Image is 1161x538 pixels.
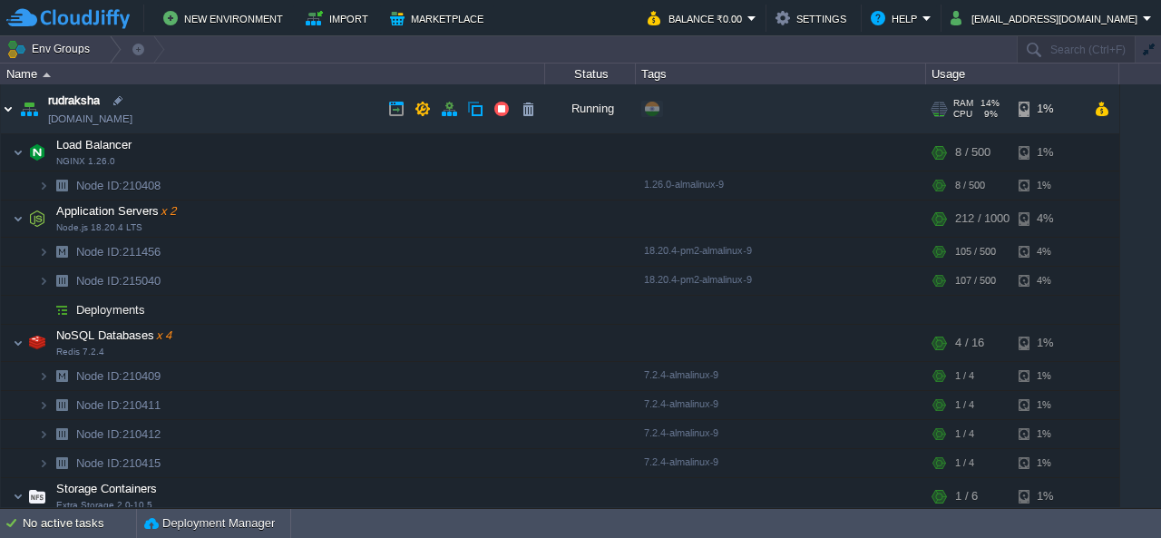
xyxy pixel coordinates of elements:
span: Extra Storage 2.0-10.5 [56,500,152,511]
img: AMDAwAAAACH5BAEAAAAALAAAAAABAAEAAAICRAEAOw== [49,420,74,448]
a: Deployments [74,302,148,318]
img: AMDAwAAAACH5BAEAAAAALAAAAAABAAEAAAICRAEAOw== [38,296,49,324]
img: AMDAwAAAACH5BAEAAAAALAAAAAABAAEAAAICRAEAOw== [24,325,50,361]
div: 1% [1019,134,1078,171]
div: Tags [637,64,925,84]
div: 1% [1019,420,1078,448]
div: Usage [927,64,1118,84]
div: 1% [1019,325,1078,361]
span: Node ID: [76,245,122,259]
span: 18.20.4-pm2-almalinux-9 [644,245,752,256]
button: Import [306,7,374,29]
button: Help [871,7,922,29]
span: x 2 [159,204,177,218]
button: Env Groups [6,36,96,62]
span: 215040 [74,273,163,289]
div: 1% [1019,84,1078,133]
button: New Environment [163,7,288,29]
span: NGINX 1.26.0 [56,156,115,167]
a: Node ID:215040 [74,273,163,289]
div: 4% [1019,267,1078,295]
span: Node ID: [76,274,122,288]
img: AMDAwAAAACH5BAEAAAAALAAAAAABAAEAAAICRAEAOw== [1,84,15,133]
div: 4 / 16 [955,325,984,361]
div: 8 / 500 [955,171,985,200]
img: AMDAwAAAACH5BAEAAAAALAAAAAABAAEAAAICRAEAOw== [49,391,74,419]
img: AMDAwAAAACH5BAEAAAAALAAAAAABAAEAAAICRAEAOw== [38,420,49,448]
div: Running [545,84,636,133]
span: 210411 [74,397,163,413]
div: 1 / 6 [955,478,978,514]
img: AMDAwAAAACH5BAEAAAAALAAAAAABAAEAAAICRAEAOw== [49,362,74,390]
a: Application Serversx 2Node.js 18.20.4 LTS [54,204,179,218]
div: 1 / 4 [955,391,974,419]
a: Storage ContainersExtra Storage 2.0-10.5 [54,482,160,495]
a: Load BalancerNGINX 1.26.0 [54,138,134,152]
img: CloudJiffy [6,7,130,30]
span: 18.20.4-pm2-almalinux-9 [644,274,752,285]
button: Balance ₹0.00 [648,7,747,29]
span: 210408 [74,178,163,193]
div: Status [546,64,635,84]
span: Redis 7.2.4 [56,347,104,357]
div: 1% [1019,362,1078,390]
img: AMDAwAAAACH5BAEAAAAALAAAAAABAAEAAAICRAEAOw== [38,171,49,200]
span: Node.js 18.20.4 LTS [56,222,142,233]
img: AMDAwAAAACH5BAEAAAAALAAAAAABAAEAAAICRAEAOw== [49,238,74,266]
div: 107 / 500 [955,267,996,295]
span: 7.2.4-almalinux-9 [644,456,718,467]
span: 14% [981,98,1000,109]
a: rudraksha [48,92,100,110]
span: 210409 [74,368,163,384]
div: 212 / 1000 [955,201,1010,237]
span: CPU [953,109,972,120]
span: 9% [980,109,998,120]
img: AMDAwAAAACH5BAEAAAAALAAAAAABAAEAAAICRAEAOw== [38,238,49,266]
span: 7.2.4-almalinux-9 [644,369,718,380]
span: Application Servers [54,203,179,219]
div: 1% [1019,171,1078,200]
img: AMDAwAAAACH5BAEAAAAALAAAAAABAAEAAAICRAEAOw== [49,296,74,324]
span: Node ID: [76,179,122,192]
span: 210415 [74,455,163,471]
span: NoSQL Databases [54,328,174,343]
div: 4% [1019,201,1078,237]
img: AMDAwAAAACH5BAEAAAAALAAAAAABAAEAAAICRAEAOw== [24,134,50,171]
button: Settings [776,7,852,29]
a: NoSQL Databasesx 4Redis 7.2.4 [54,328,174,342]
img: AMDAwAAAACH5BAEAAAAALAAAAAABAAEAAAICRAEAOw== [49,449,74,477]
div: 1% [1019,478,1078,514]
button: Marketplace [390,7,489,29]
img: AMDAwAAAACH5BAEAAAAALAAAAAABAAEAAAICRAEAOw== [13,134,24,171]
span: 7.2.4-almalinux-9 [644,398,718,409]
div: 1 / 4 [955,362,974,390]
span: x 4 [154,328,172,342]
img: AMDAwAAAACH5BAEAAAAALAAAAAABAAEAAAICRAEAOw== [38,391,49,419]
span: 7.2.4-almalinux-9 [644,427,718,438]
img: AMDAwAAAACH5BAEAAAAALAAAAAABAAEAAAICRAEAOw== [24,478,50,514]
div: 105 / 500 [955,238,996,266]
img: AMDAwAAAACH5BAEAAAAALAAAAAABAAEAAAICRAEAOw== [13,201,24,237]
a: Node ID:210411 [74,397,163,413]
span: 211456 [74,244,163,259]
img: AMDAwAAAACH5BAEAAAAALAAAAAABAAEAAAICRAEAOw== [13,325,24,361]
a: Node ID:210409 [74,368,163,384]
div: 1% [1019,449,1078,477]
img: AMDAwAAAACH5BAEAAAAALAAAAAABAAEAAAICRAEAOw== [38,267,49,295]
div: 1% [1019,391,1078,419]
a: Node ID:210408 [74,178,163,193]
span: 1.26.0-almalinux-9 [644,179,724,190]
span: RAM [953,98,973,109]
div: Name [2,64,544,84]
img: AMDAwAAAACH5BAEAAAAALAAAAAABAAEAAAICRAEAOw== [38,449,49,477]
div: 8 / 500 [955,134,990,171]
div: No active tasks [23,509,136,538]
span: Node ID: [76,427,122,441]
span: Storage Containers [54,481,160,496]
span: Load Balancer [54,137,134,152]
button: Deployment Manager [144,514,275,533]
a: Node ID:210415 [74,455,163,471]
div: 1 / 4 [955,449,974,477]
img: AMDAwAAAACH5BAEAAAAALAAAAAABAAEAAAICRAEAOw== [13,478,24,514]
